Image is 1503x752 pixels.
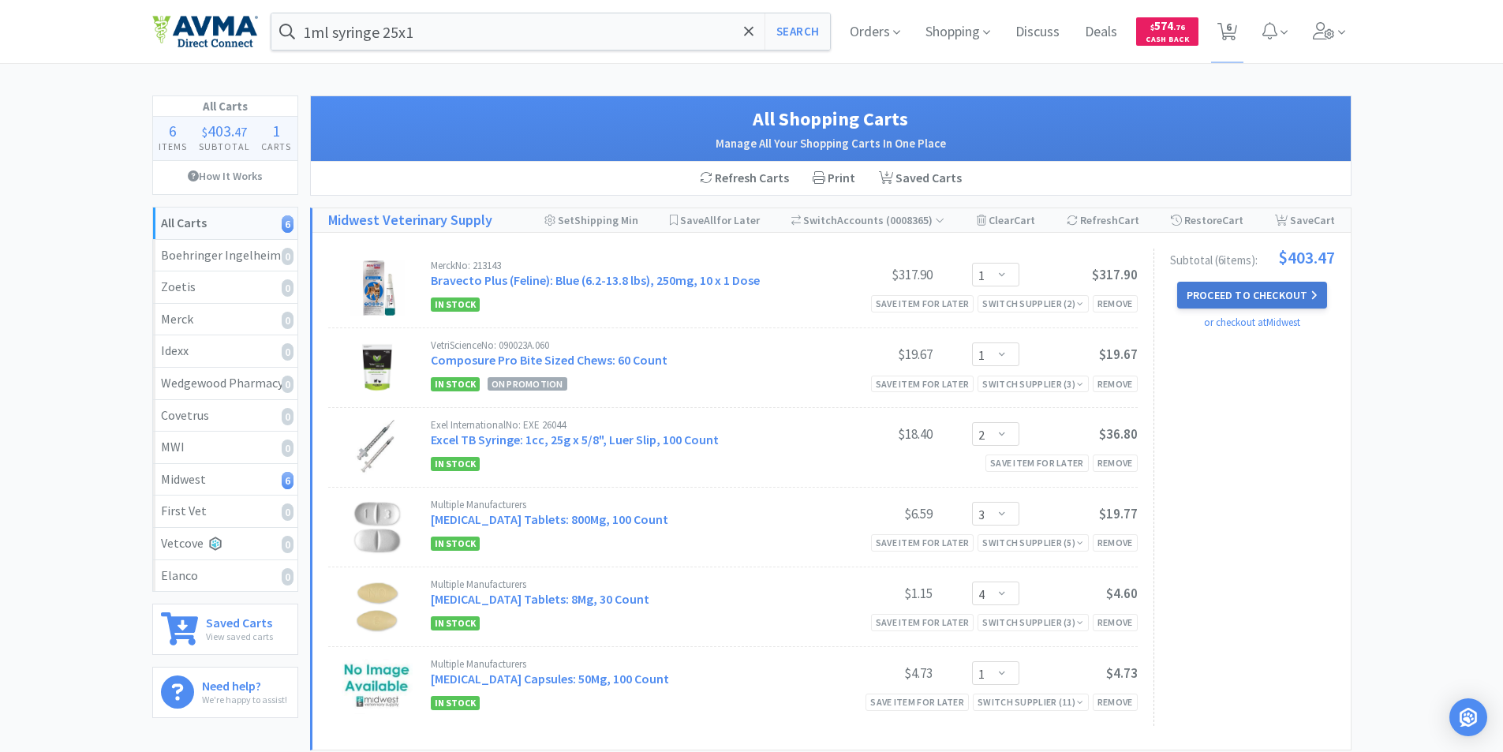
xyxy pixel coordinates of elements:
[791,208,945,232] div: Accounts
[272,121,280,140] span: 1
[1146,36,1189,46] span: Cash Back
[1093,614,1138,630] div: Remove
[982,535,1083,550] div: Switch Supplier ( 5 )
[193,123,256,139] div: .
[1067,208,1139,232] div: Refresh
[342,659,413,714] img: a0a9a433fce34b73b823f919dd47e93f_120377.jpeg
[282,279,293,297] i: 0
[256,139,297,154] h4: Carts
[161,245,290,266] div: Boehringer Ingelheim
[431,579,814,589] div: Multiple Manufacturers
[1093,455,1138,471] div: Remove
[202,124,208,140] span: $
[153,368,297,400] a: Wedgewood Pharmacy0
[1314,213,1335,227] span: Cart
[1099,346,1138,363] span: $19.67
[282,472,293,489] i: 6
[161,309,290,330] div: Merck
[350,579,405,634] img: 939de84bcce94e64beb8355e69455fb9_120301.jpg
[282,568,293,586] i: 0
[871,534,974,551] div: Save item for later
[328,209,492,232] a: Midwest Veterinary Supply
[1211,27,1243,41] a: 6
[327,104,1335,134] h1: All Shopping Carts
[282,248,293,265] i: 0
[161,277,290,297] div: Zoetis
[271,13,831,50] input: Search by item, sku, manufacturer, ingredient, size...
[866,694,969,710] div: Save item for later
[1150,18,1185,33] span: 574
[350,260,405,316] img: 528620bb0b1a44a285808ca9b77c4e62_784324.jpeg
[161,437,290,458] div: MWI
[871,614,974,630] div: Save item for later
[1099,505,1138,522] span: $19.77
[982,376,1083,391] div: Switch Supplier ( 3 )
[871,295,974,312] div: Save item for later
[1093,295,1138,312] div: Remove
[161,373,290,394] div: Wedgewood Pharmacy
[704,213,716,227] span: All
[982,296,1083,311] div: Switch Supplier ( 2 )
[1150,22,1154,32] span: $
[431,671,669,687] a: [MEDICAL_DATA] Capsules: 50Mg, 100 Count
[1118,213,1139,227] span: Cart
[152,604,298,655] a: Saved CartsView saved carts
[282,343,293,361] i: 0
[153,208,297,240] a: All Carts6
[202,692,287,707] p: We're happy to assist!
[1173,22,1185,32] span: . 76
[814,504,933,523] div: $6.59
[161,406,290,426] div: Covetrus
[884,213,944,227] span: ( 0008365 )
[431,659,814,669] div: Multiple Manufacturers
[355,420,399,475] img: f95866f397084a07bc813e68de3be880_111752.jpeg
[431,432,719,447] a: Excel TB Syringe: 1cc, 25g x 5/8", Luer Slip, 100 Count
[152,15,258,48] img: e4e33dab9f054f5782a47901c742baa9_102.png
[153,96,297,117] h1: All Carts
[282,503,293,521] i: 0
[1278,249,1335,266] span: $403.47
[814,345,933,364] div: $19.67
[431,377,480,391] span: In Stock
[1177,282,1327,309] button: Proceed to Checkout
[234,124,247,140] span: 47
[431,297,480,312] span: In Stock
[814,265,933,284] div: $317.90
[977,208,1035,232] div: Clear
[1222,213,1243,227] span: Cart
[327,134,1335,153] h2: Manage All Your Shopping Carts In One Place
[803,213,837,227] span: Switch
[431,260,814,271] div: Merck No: 213143
[431,420,814,430] div: Exel International No: EXE 26044
[1092,266,1138,283] span: $317.90
[814,584,933,603] div: $1.15
[161,501,290,522] div: First Vet
[431,499,814,510] div: Multiple Manufacturers
[153,464,297,496] a: Midwest6
[153,335,297,368] a: Idexx0
[431,537,480,551] span: In Stock
[1093,376,1138,392] div: Remove
[431,511,668,527] a: [MEDICAL_DATA] Tablets: 800Mg, 100 Count
[431,352,667,368] a: Composure Pro Bite Sized Chews: 60 Count
[282,408,293,425] i: 0
[1204,316,1300,329] a: or checkout at Midwest
[350,340,405,395] img: 2741a7a640454ed0b254b5f675628204_118621.jpeg
[814,425,933,443] div: $18.40
[867,162,974,195] a: Saved Carts
[1170,249,1335,266] div: Subtotal ( 6 item s ):
[544,208,638,232] div: Shipping Min
[153,161,297,191] a: How It Works
[1275,208,1335,232] div: Save
[1093,534,1138,551] div: Remove
[1449,698,1487,736] div: Open Intercom Messenger
[978,694,1084,709] div: Switch Supplier ( 11 )
[161,341,290,361] div: Idexx
[680,213,760,227] span: Save for Later
[985,455,1089,471] div: Save item for later
[1106,664,1138,682] span: $4.73
[206,612,273,629] h6: Saved Carts
[282,215,293,233] i: 6
[350,499,405,555] img: 6e56928aa30344d0afbe362f28b474f8_120358.jpg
